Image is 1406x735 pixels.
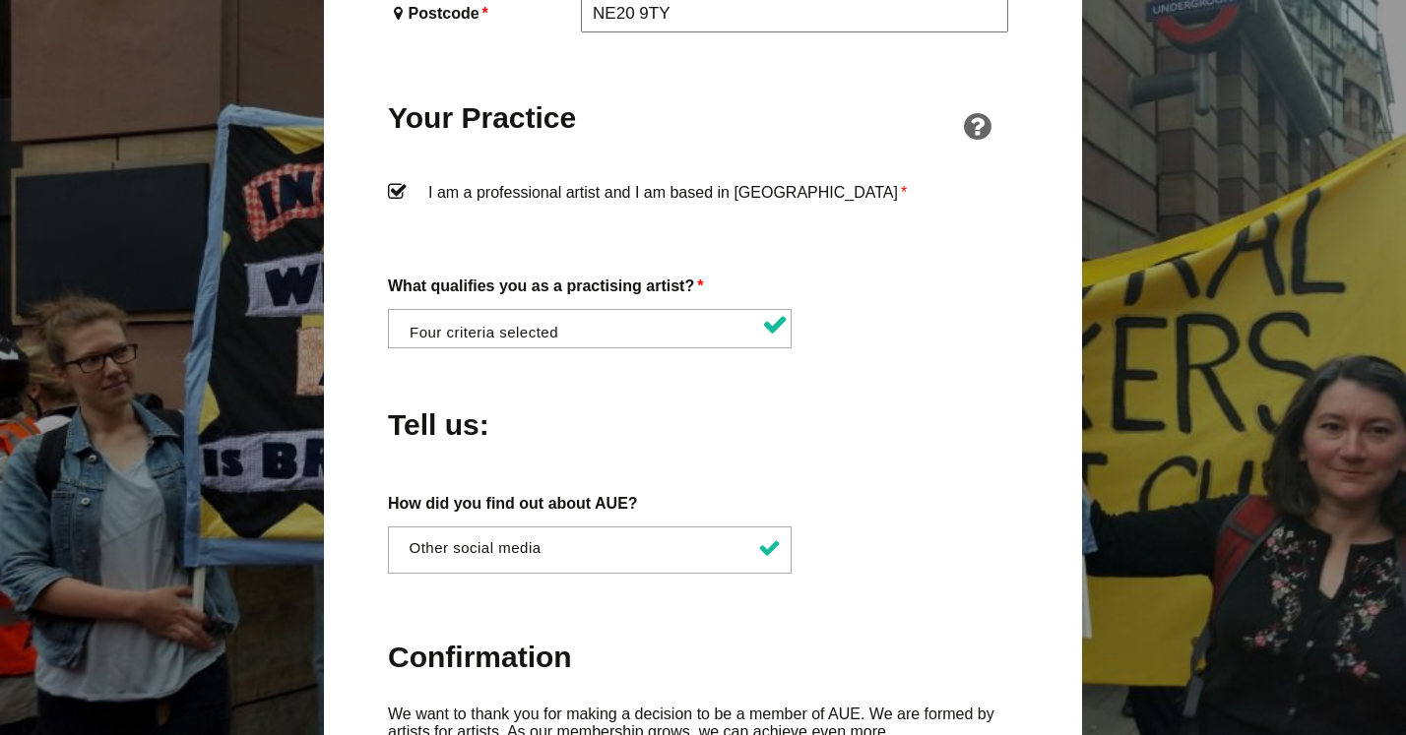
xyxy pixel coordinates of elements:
[388,638,1018,676] h2: Confirmation
[405,539,787,557] li: Other social media
[388,405,577,444] h2: Tell us:
[388,98,577,137] h2: Your Practice
[388,179,1018,238] label: I am a professional artist and I am based in [GEOGRAPHIC_DATA]
[388,273,1018,299] label: What qualifies you as a practising artist?
[388,490,1018,517] label: How did you find out about AUE?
